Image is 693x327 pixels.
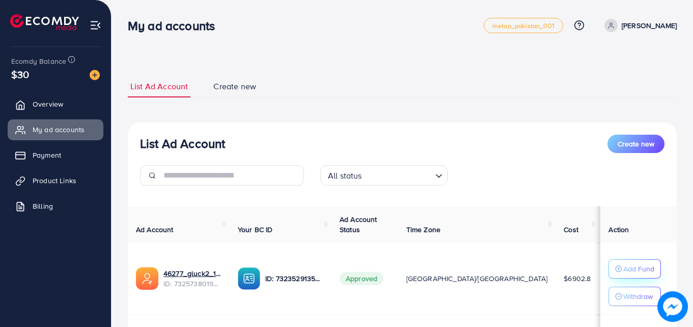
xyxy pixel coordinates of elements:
a: My ad accounts [8,119,103,140]
a: [PERSON_NAME] [600,19,677,32]
span: Payment [33,150,61,160]
a: Overview [8,94,103,114]
p: [PERSON_NAME] [622,19,677,32]
button: Create new [607,135,664,153]
a: Payment [8,145,103,165]
a: metap_pakistan_001 [484,18,563,33]
span: Create new [213,81,256,92]
h3: List Ad Account [140,136,225,151]
span: [GEOGRAPHIC_DATA]/[GEOGRAPHIC_DATA] [406,273,548,284]
span: Approved [340,272,383,285]
span: Time Zone [406,224,440,235]
input: Search for option [365,166,431,183]
img: image [90,70,100,80]
span: My ad accounts [33,124,85,135]
div: Search for option [320,165,448,186]
span: List Ad Account [130,81,188,92]
span: $6902.8 [564,273,591,284]
p: Withdraw [623,290,653,303]
span: Ad Account [136,224,174,235]
img: logo [10,14,79,30]
a: Billing [8,196,103,216]
span: Ad Account Status [340,214,377,235]
span: metap_pakistan_001 [492,22,555,29]
button: Add Fund [608,259,661,279]
span: Your BC ID [238,224,273,235]
img: ic-ba-acc.ded83a64.svg [238,267,260,290]
button: Withdraw [608,287,661,306]
img: image [660,294,685,319]
h3: My ad accounts [128,18,223,33]
img: menu [90,19,101,31]
span: ID: 7325738019401580545 [163,279,221,289]
a: Product Links [8,170,103,191]
span: Create new [618,139,654,149]
p: Add Fund [623,263,654,275]
span: Ecomdy Balance [11,56,66,66]
img: ic-ads-acc.e4c84228.svg [136,267,158,290]
span: Overview [33,99,63,109]
span: Action [608,224,629,235]
span: All status [326,168,364,183]
div: <span class='underline'>46277_gluck2_1705656333992</span></br>7325738019401580545 [163,268,221,289]
span: Billing [33,201,53,211]
span: $30 [11,67,29,82]
span: Cost [564,224,578,235]
p: ID: 7323529135098331137 [265,272,323,285]
a: 46277_gluck2_1705656333992 [163,268,221,279]
span: Product Links [33,175,76,186]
